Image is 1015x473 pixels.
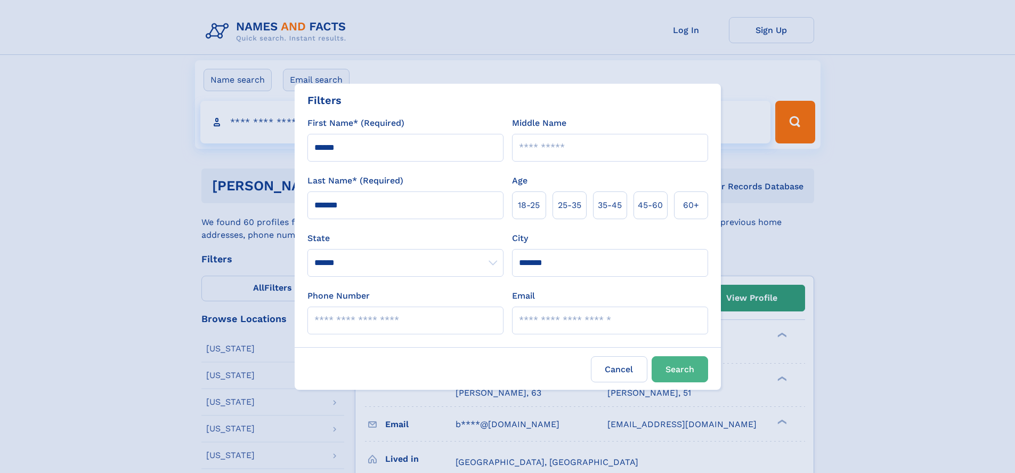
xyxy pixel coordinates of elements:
[512,117,566,130] label: Middle Name
[652,356,708,382] button: Search
[638,199,663,212] span: 45‑60
[512,174,527,187] label: Age
[307,232,504,245] label: State
[683,199,699,212] span: 60+
[307,174,403,187] label: Last Name* (Required)
[512,290,535,302] label: Email
[307,92,342,108] div: Filters
[512,232,528,245] label: City
[518,199,540,212] span: 18‑25
[591,356,647,382] label: Cancel
[307,117,404,130] label: First Name* (Required)
[307,290,370,302] label: Phone Number
[558,199,581,212] span: 25‑35
[598,199,622,212] span: 35‑45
